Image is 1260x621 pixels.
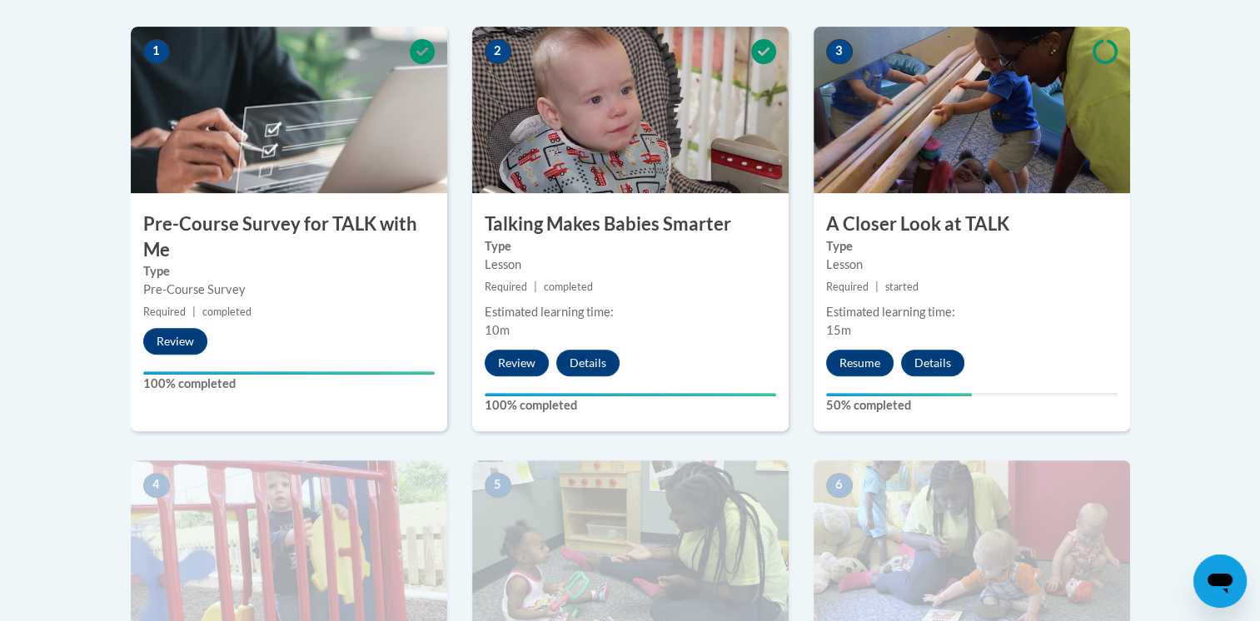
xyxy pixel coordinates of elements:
[485,396,776,415] label: 100% completed
[556,350,620,376] button: Details
[826,323,851,337] span: 15m
[472,211,789,237] h3: Talking Makes Babies Smarter
[544,281,593,293] span: completed
[143,281,435,299] div: Pre-Course Survey
[826,350,894,376] button: Resume
[131,211,447,263] h3: Pre-Course Survey for TALK with Me
[534,281,537,293] span: |
[143,262,435,281] label: Type
[826,303,1118,321] div: Estimated learning time:
[143,371,435,375] div: Your progress
[485,39,511,64] span: 2
[131,27,447,193] img: Course Image
[202,306,252,318] span: completed
[485,256,776,274] div: Lesson
[826,396,1118,415] label: 50% completed
[814,211,1130,237] h3: A Closer Look at TALK
[814,27,1130,193] img: Course Image
[485,473,511,498] span: 5
[192,306,196,318] span: |
[826,256,1118,274] div: Lesson
[826,281,869,293] span: Required
[143,39,170,64] span: 1
[472,27,789,193] img: Course Image
[485,323,510,337] span: 10m
[826,393,972,396] div: Your progress
[143,473,170,498] span: 4
[143,328,207,355] button: Review
[1193,554,1247,608] iframe: Button to launch messaging window
[901,350,964,376] button: Details
[826,39,853,64] span: 3
[485,393,776,396] div: Your progress
[143,375,435,393] label: 100% completed
[875,281,879,293] span: |
[826,237,1118,256] label: Type
[485,350,549,376] button: Review
[485,237,776,256] label: Type
[826,473,853,498] span: 6
[143,306,186,318] span: Required
[885,281,919,293] span: started
[485,303,776,321] div: Estimated learning time:
[485,281,527,293] span: Required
